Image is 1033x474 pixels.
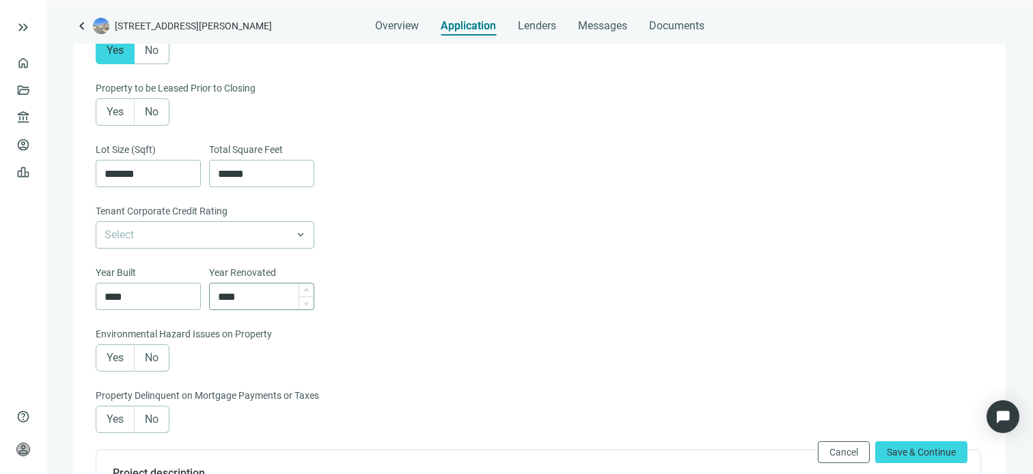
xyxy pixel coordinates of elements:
span: Lenders [518,19,556,33]
span: Yes [107,105,124,118]
img: deal-logo [93,18,109,34]
div: Open Intercom Messenger [987,400,1019,433]
span: Cancel [829,447,858,458]
span: No [145,351,159,364]
span: Yes [107,413,124,426]
span: Lot Size (Sqft) [96,142,156,157]
span: Year Built [96,265,136,280]
span: No [145,44,159,57]
span: Save & Continue [887,447,956,458]
span: Environmental Hazard Issues on Property [96,326,272,341]
span: Yes [107,351,124,364]
span: Yes [107,44,124,57]
button: keyboard_double_arrow_right [15,19,31,36]
span: person [16,443,30,456]
span: Total Square Feet [209,142,283,157]
span: Year Renovated [209,265,276,280]
span: Overview [375,19,419,33]
span: down [304,301,309,306]
span: No [145,105,159,118]
span: Decrease Value [299,296,314,309]
span: Property Delinquent on Mortgage Payments or Taxes [96,388,319,403]
span: help [16,410,30,423]
span: No [145,413,159,426]
span: Increase Value [299,283,314,296]
span: [STREET_ADDRESS][PERSON_NAME] [115,19,272,33]
span: up [304,288,309,292]
span: Application [441,19,496,33]
span: Property to be Leased Prior to Closing [96,81,256,96]
button: Cancel [818,441,870,463]
a: keyboard_arrow_left [74,18,90,34]
span: Documents [649,19,704,33]
span: Tenant Corporate Credit Rating [96,204,228,219]
span: account_balance [16,111,26,124]
button: Save & Continue [875,441,967,463]
span: Messages [578,19,627,32]
body: Rich Text Area. Press ALT-0 for help. [11,11,839,25]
